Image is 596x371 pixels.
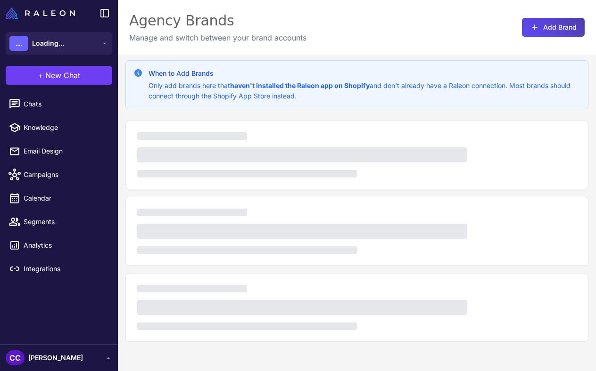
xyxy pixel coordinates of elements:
span: New Chat [45,70,80,81]
span: Email Design [24,146,107,156]
span: Integrations [24,264,107,274]
div: Agency Brands [129,11,306,30]
div: ... [9,36,28,51]
a: Raleon Logo [6,8,79,19]
span: Segments [24,217,107,227]
button: ...Loading... [6,32,112,55]
div: CC [6,350,25,365]
a: Calendar [4,188,114,208]
p: Only add brands here that and don't already have a Raleon connection. Most brands should connect ... [149,81,580,101]
a: Campaigns [4,165,114,185]
span: [PERSON_NAME] [28,353,83,363]
a: Integrations [4,259,114,279]
span: Campaigns [24,169,107,180]
a: Email Design [4,141,114,161]
h3: When to Add Brands [149,68,580,79]
span: Loading... [32,38,64,48]
span: Chats [24,99,107,109]
span: Calendar [24,193,107,203]
span: Knowledge [24,122,107,133]
a: Knowledge [4,118,114,137]
img: Raleon Logo [6,8,75,19]
button: +New Chat [6,66,112,85]
a: Segments [4,212,114,232]
span: + [38,70,43,81]
strong: haven't installed the Raleon app on Shopify [230,81,370,89]
button: Add Brand [522,18,585,37]
a: Analytics [4,235,114,255]
span: Analytics [24,240,107,250]
a: Chats [4,94,114,114]
p: Manage and switch between your brand accounts [129,32,306,43]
